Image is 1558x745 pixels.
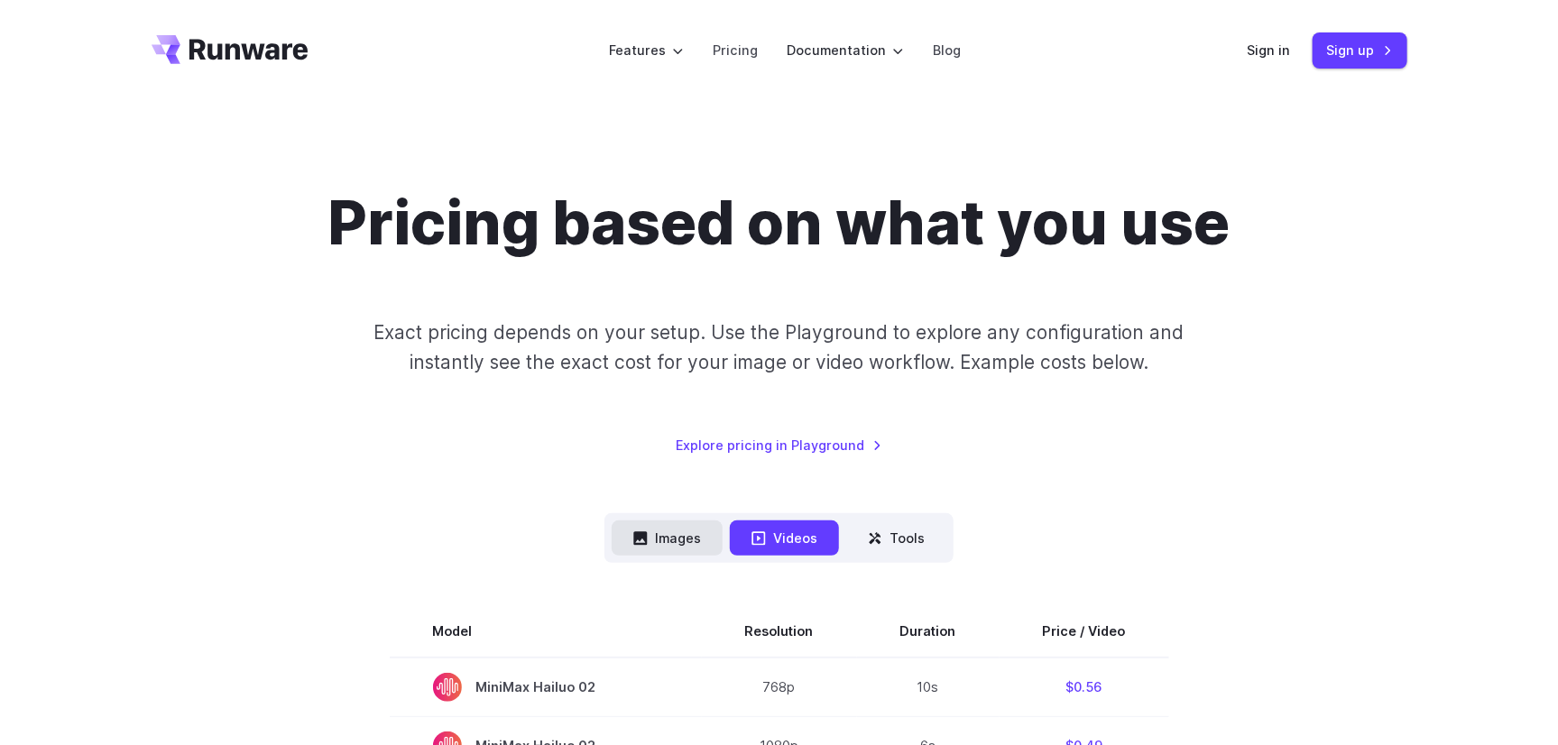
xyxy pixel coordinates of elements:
a: Sign up [1313,32,1407,68]
h1: Pricing based on what you use [328,188,1231,260]
a: Sign in [1248,40,1291,60]
a: Go to / [152,35,309,64]
button: Tools [846,520,946,556]
p: Exact pricing depends on your setup. Use the Playground to explore any configuration and instantl... [339,317,1218,378]
td: $0.56 [1000,658,1169,717]
td: 10s [857,658,1000,717]
th: Resolution [702,606,857,657]
label: Features [609,40,684,60]
a: Explore pricing in Playground [676,435,882,455]
a: Blog [933,40,961,60]
button: Videos [730,520,839,556]
th: Duration [857,606,1000,657]
a: Pricing [713,40,758,60]
button: Images [612,520,723,556]
span: MiniMax Hailuo 02 [433,673,659,702]
th: Model [390,606,702,657]
label: Documentation [787,40,904,60]
th: Price / Video [1000,606,1169,657]
td: 768p [702,658,857,717]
